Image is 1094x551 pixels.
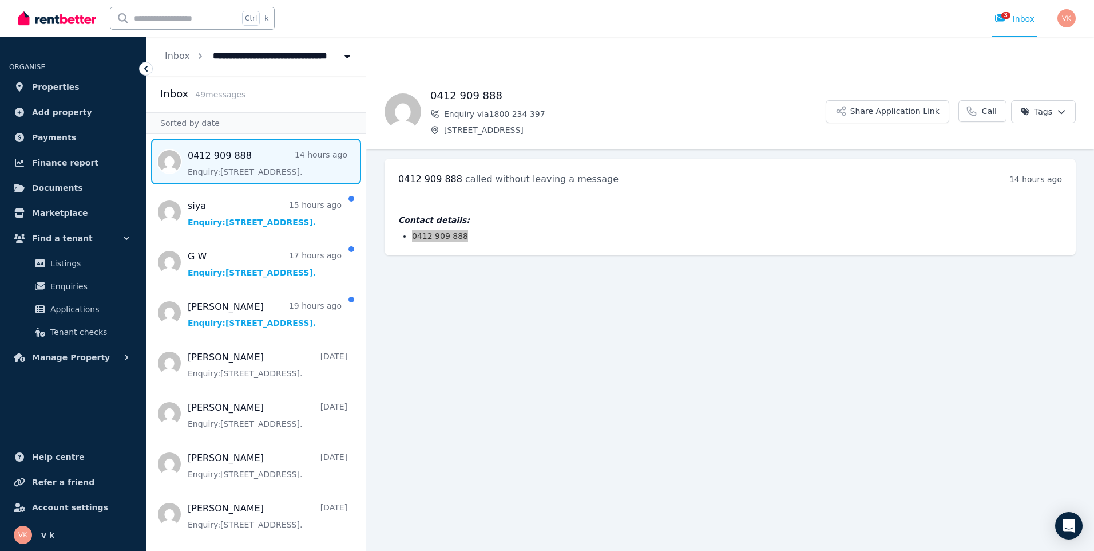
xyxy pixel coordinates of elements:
[1009,175,1062,184] time: 14 hours ago
[188,401,347,430] a: [PERSON_NAME][DATE]Enquiry:[STREET_ADDRESS].
[242,11,260,26] span: Ctrl
[412,231,468,241] a: 0412 909 888
[385,93,421,130] img: 0412 909 888
[32,80,80,94] span: Properties
[958,100,1006,122] a: Call
[146,37,371,76] nav: Breadcrumb
[188,502,347,530] a: [PERSON_NAME][DATE]Enquiry:[STREET_ADDRESS].
[1057,9,1076,27] img: v k
[9,151,137,174] a: Finance report
[32,131,76,144] span: Payments
[1011,100,1076,123] button: Tags
[14,321,132,344] a: Tenant checks
[398,214,1062,226] h4: Contact details:
[50,302,128,316] span: Applications
[1021,106,1052,117] span: Tags
[9,496,137,519] a: Account settings
[165,50,190,61] a: Inbox
[32,501,108,514] span: Account settings
[32,231,93,245] span: Find a tenant
[14,526,32,544] img: v k
[1055,512,1083,540] div: Open Intercom Messenger
[188,199,342,228] a: siya15 hours agoEnquiry:[STREET_ADDRESS].
[188,351,347,379] a: [PERSON_NAME][DATE]Enquiry:[STREET_ADDRESS].
[9,63,45,71] span: ORGANISE
[195,90,245,99] span: 49 message s
[32,105,92,119] span: Add property
[9,227,137,250] button: Find a tenant
[188,250,342,278] a: G W17 hours agoEnquiry:[STREET_ADDRESS].
[9,76,137,99] a: Properties
[9,346,137,369] button: Manage Property
[9,471,137,494] a: Refer a friend
[398,174,462,184] span: 0412 909 888
[9,101,137,124] a: Add property
[1001,12,1010,19] span: 3
[14,252,132,275] a: Listings
[188,149,347,178] a: 0412 909 88814 hours agoEnquiry:[STREET_ADDRESS].
[982,105,997,117] span: Call
[430,88,826,104] h1: 0412 909 888
[465,174,619,184] span: called without leaving a message
[50,280,128,293] span: Enquiries
[50,257,128,270] span: Listings
[9,446,137,469] a: Help centre
[32,181,83,195] span: Documents
[32,450,85,464] span: Help centre
[160,86,188,102] h2: Inbox
[32,206,88,220] span: Marketplace
[994,13,1034,25] div: Inbox
[264,14,268,23] span: k
[32,475,94,489] span: Refer a friend
[9,126,137,149] a: Payments
[9,176,137,199] a: Documents
[444,124,826,136] span: [STREET_ADDRESS]
[32,351,110,364] span: Manage Property
[32,156,98,170] span: Finance report
[188,300,342,329] a: [PERSON_NAME]19 hours agoEnquiry:[STREET_ADDRESS].
[41,528,54,542] span: v k
[14,298,132,321] a: Applications
[14,275,132,298] a: Enquiries
[9,202,137,225] a: Marketplace
[50,325,128,339] span: Tenant checks
[444,108,826,120] span: Enquiry via 1800 234 397
[146,112,366,134] div: Sorted by date
[18,10,96,27] img: RentBetter
[826,100,949,123] button: Share Application Link
[188,451,347,480] a: [PERSON_NAME][DATE]Enquiry:[STREET_ADDRESS].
